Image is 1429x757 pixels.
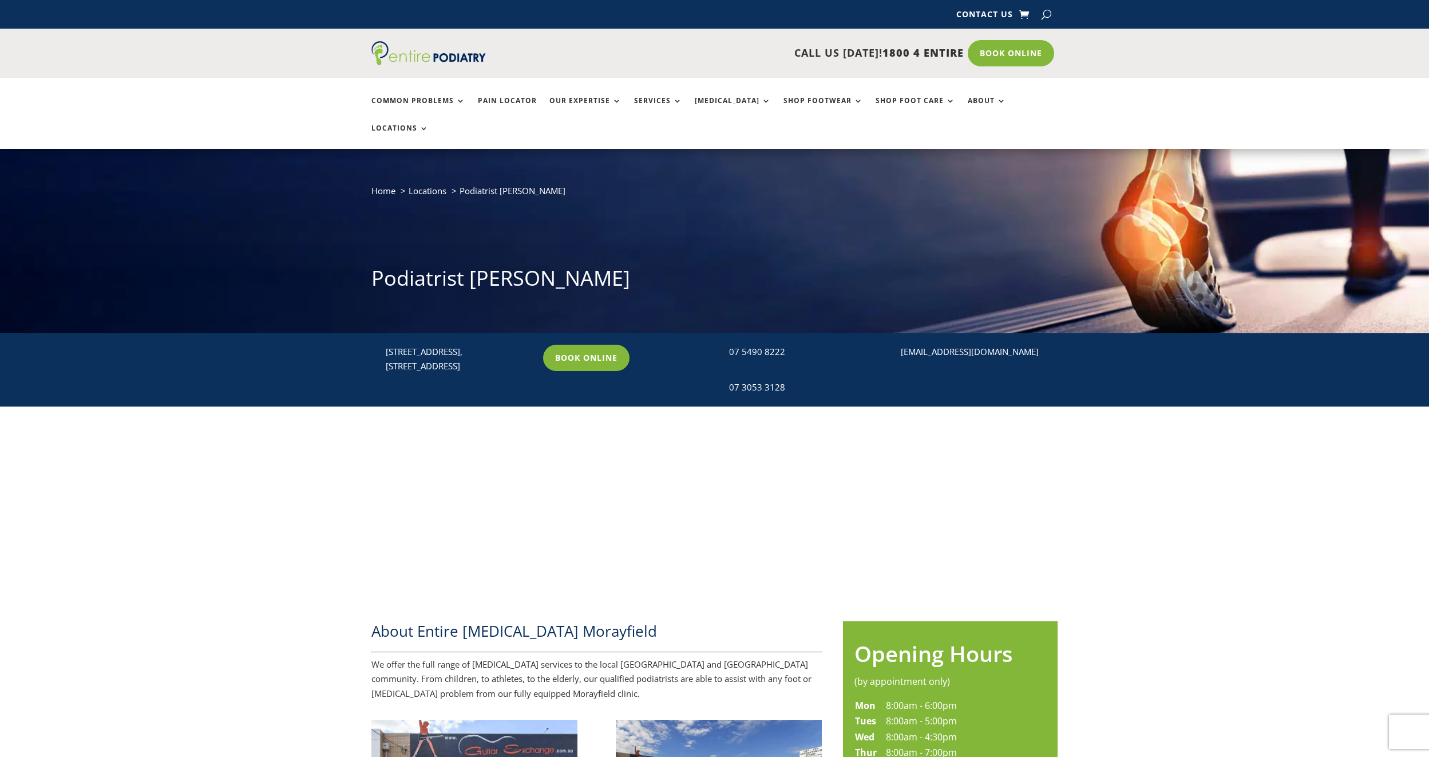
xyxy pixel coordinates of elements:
[409,185,446,196] a: Locations
[634,97,682,121] a: Services
[371,41,486,65] img: logo (1)
[549,97,622,121] a: Our Expertise
[783,97,863,121] a: Shop Footwear
[882,46,964,60] span: 1800 4 ENTIRE
[729,345,876,360] div: 07 5490 8222
[885,698,1034,714] td: 8:00am - 6:00pm
[885,713,1034,730] td: 8:00am - 5:00pm
[371,621,822,647] h2: About Entire [MEDICAL_DATA] Morayfield
[854,638,1047,675] h2: Opening Hours
[371,657,822,701] p: We offer the full range of [MEDICAL_DATA] services to the local [GEOGRAPHIC_DATA] and [GEOGRAPHIC...
[855,699,876,712] strong: Mon
[530,46,964,61] p: CALL US [DATE]!
[386,345,533,374] p: [STREET_ADDRESS], [STREET_ADDRESS]
[855,715,876,727] strong: Tues
[478,97,537,121] a: Pain Locator
[729,380,876,395] div: 07 3053 3128
[371,124,429,149] a: Locations
[885,730,1034,746] td: 8:00am - 4:30pm
[371,264,1058,298] h1: Podiatrist [PERSON_NAME]
[876,97,955,121] a: Shop Foot Care
[371,185,395,196] a: Home
[695,97,771,121] a: [MEDICAL_DATA]
[956,10,1013,23] a: Contact Us
[968,40,1054,66] a: Book Online
[855,731,874,743] strong: Wed
[371,56,486,68] a: Entire Podiatry
[968,97,1006,121] a: About
[371,183,1058,207] nav: breadcrumb
[854,675,1047,689] div: (by appointment only)
[901,346,1039,357] a: [EMAIL_ADDRESS][DOMAIN_NAME]
[543,345,630,371] a: Book Online
[460,185,565,196] span: Podiatrist [PERSON_NAME]
[371,97,465,121] a: Common Problems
